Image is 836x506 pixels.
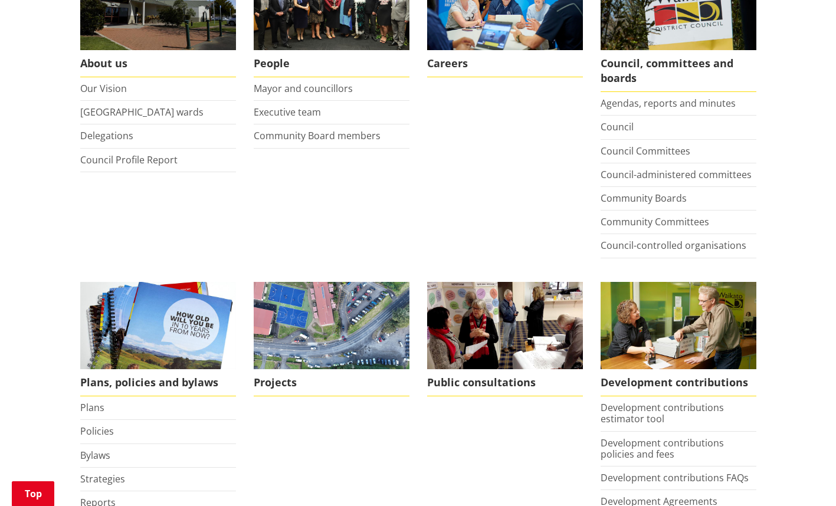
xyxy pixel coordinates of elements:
span: Council, committees and boards [601,50,756,92]
a: Top [12,481,54,506]
a: Council Committees [601,144,690,157]
a: Plans [80,401,104,414]
a: Policies [80,425,114,438]
a: Delegations [80,129,133,142]
a: Council-controlled organisations [601,239,746,252]
a: Council [601,120,634,133]
span: Development contributions [601,369,756,396]
a: Community Board members [254,129,381,142]
iframe: Messenger Launcher [782,456,824,499]
a: Development contributions policies and fees [601,436,724,461]
a: FInd out more about fees and fines here Development contributions [601,282,756,397]
a: Community Committees [601,215,709,228]
img: Long Term Plan [80,282,236,370]
img: DJI_0336 [254,282,409,370]
a: Development contributions estimator tool [601,401,724,425]
span: People [254,50,409,77]
span: Public consultations [427,369,583,396]
a: Projects [254,282,409,397]
span: Projects [254,369,409,396]
a: Our Vision [80,82,127,95]
img: public-consultations [427,282,583,370]
img: Fees [601,282,756,370]
a: Council-administered committees [601,168,752,181]
a: public-consultations Public consultations [427,282,583,397]
span: About us [80,50,236,77]
a: Bylaws [80,449,110,462]
a: [GEOGRAPHIC_DATA] wards [80,106,204,119]
a: Development contributions FAQs [601,471,749,484]
a: Strategies [80,472,125,485]
a: Mayor and councillors [254,82,353,95]
a: Executive team [254,106,321,119]
a: We produce a number of plans, policies and bylaws including the Long Term Plan Plans, policies an... [80,282,236,397]
a: Community Boards [601,192,687,205]
span: Careers [427,50,583,77]
a: Agendas, reports and minutes [601,97,736,110]
a: Council Profile Report [80,153,178,166]
span: Plans, policies and bylaws [80,369,236,396]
